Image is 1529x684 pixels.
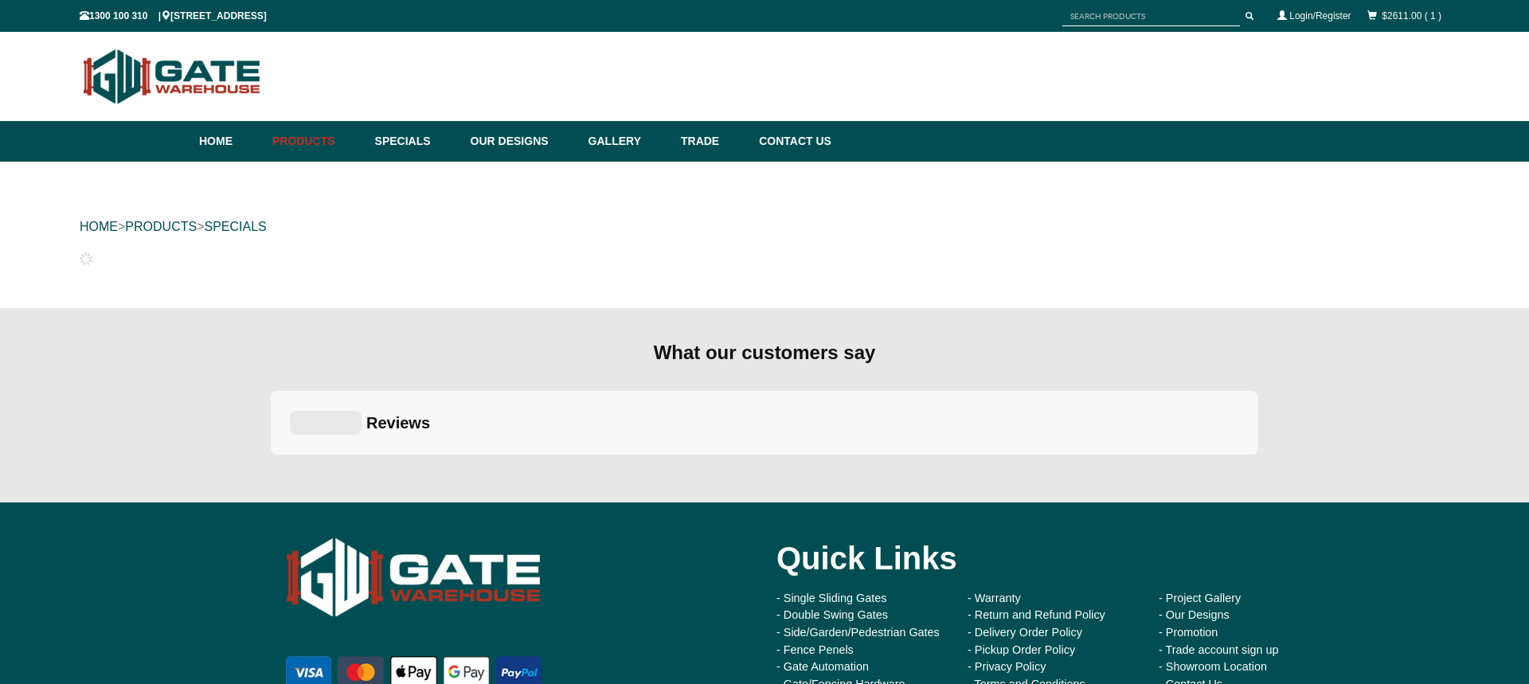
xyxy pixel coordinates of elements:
a: - Privacy Policy [968,660,1046,673]
a: HOME [80,220,118,233]
a: $2611.00 ( 1 ) [1382,10,1441,21]
a: - Our Designs [1159,608,1230,621]
span: 1300 100 310 | [STREET_ADDRESS] [80,10,267,21]
a: - Return and Refund Policy [968,608,1105,621]
a: Login/Register [1289,10,1351,21]
a: - Showroom Location [1159,660,1267,673]
a: Home [199,121,264,162]
a: - Promotion [1159,626,1218,639]
a: - Gate Automation [776,660,869,673]
a: Contact Us [751,121,831,162]
img: Gate Warehouse [283,526,545,629]
a: - Delivery Order Policy [968,626,1082,639]
input: SEARCH PRODUCTS [1062,6,1240,26]
a: Products [264,121,367,162]
a: Our Designs [463,121,581,162]
a: Trade [673,121,751,162]
div: What our customers say [271,340,1258,365]
div: Previous [258,458,284,483]
a: - Trade account sign up [1159,643,1278,656]
img: Gate Warehouse [80,40,265,113]
a: PRODUCTS [125,220,197,233]
a: - Warranty [968,592,1021,604]
a: SPECIALS [204,220,266,233]
div: > > [80,201,1449,252]
a: - Double Swing Gates [776,608,888,621]
div: reviews [366,412,430,433]
a: Specials [367,121,463,162]
a: - Side/Garden/Pedestrian Gates [776,626,940,639]
a: - Single Sliding Gates [776,592,886,604]
a: - Pickup Order Policy [968,643,1075,656]
a: - Fence Penels [776,643,854,656]
a: - Project Gallery [1159,592,1241,604]
div: Next [1245,458,1271,483]
a: Gallery [581,121,673,162]
div: Quick Links [776,526,1326,590]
